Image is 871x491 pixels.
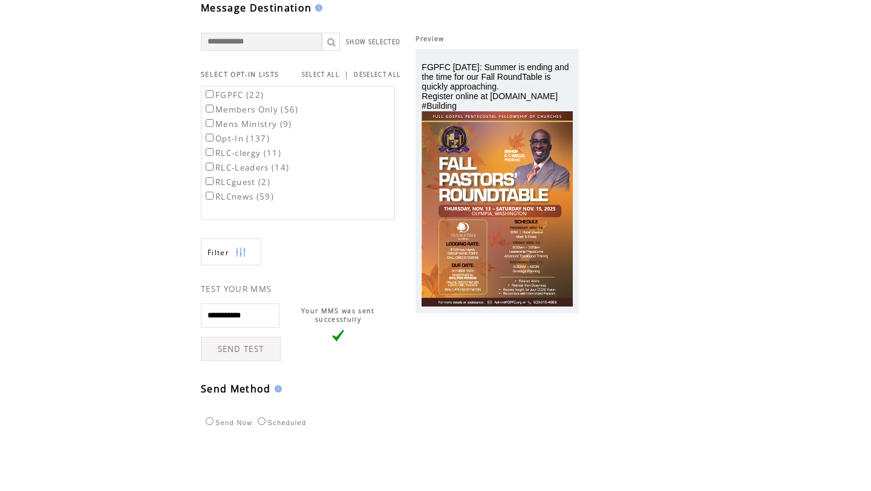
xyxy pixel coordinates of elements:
[203,162,289,173] label: RLC-Leaders (14)
[206,417,214,425] input: Send Now
[201,284,272,294] span: TEST YOUR MMS
[346,38,400,46] a: SHOW SELECTED
[312,4,322,11] img: help.gif
[416,34,444,43] span: Preview
[206,163,214,171] input: RLC-Leaders (14)
[203,419,252,426] label: Send Now
[301,307,375,324] span: Your MMS was sent successfully
[206,192,214,200] input: RLCnews (59)
[422,62,569,111] span: FGPFC [DATE]: Summer is ending and the time for our Fall RoundTable is quickly approaching. Regis...
[206,90,214,98] input: FGPFC (22)
[203,148,281,158] label: RLC-clergy (11)
[255,419,306,426] label: Scheduled
[206,177,214,185] input: RLCguest (2)
[206,105,214,112] input: Members Only (56)
[271,385,282,392] img: help.gif
[203,119,292,129] label: Mens Ministry (9)
[203,104,299,115] label: Members Only (56)
[201,1,312,15] span: Message Destination
[258,417,266,425] input: Scheduled
[344,69,349,80] span: |
[206,119,214,127] input: Mens Ministry (9)
[203,133,270,144] label: Opt-In (137)
[235,239,246,266] img: filters.png
[203,89,264,100] label: FGPFC (22)
[207,247,229,258] span: Show filters
[302,71,339,79] a: SELECT ALL
[203,177,270,187] label: RLCguest (2)
[206,148,214,156] input: RLC-clergy (11)
[201,238,261,265] a: Filter
[201,382,271,395] span: Send Method
[354,71,400,79] a: DESELECT ALL
[206,134,214,141] input: Opt-In (137)
[203,191,274,202] label: RLCnews (59)
[332,330,344,342] img: vLarge.png
[201,70,279,79] span: SELECT OPT-IN LISTS
[201,337,281,361] a: SEND TEST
